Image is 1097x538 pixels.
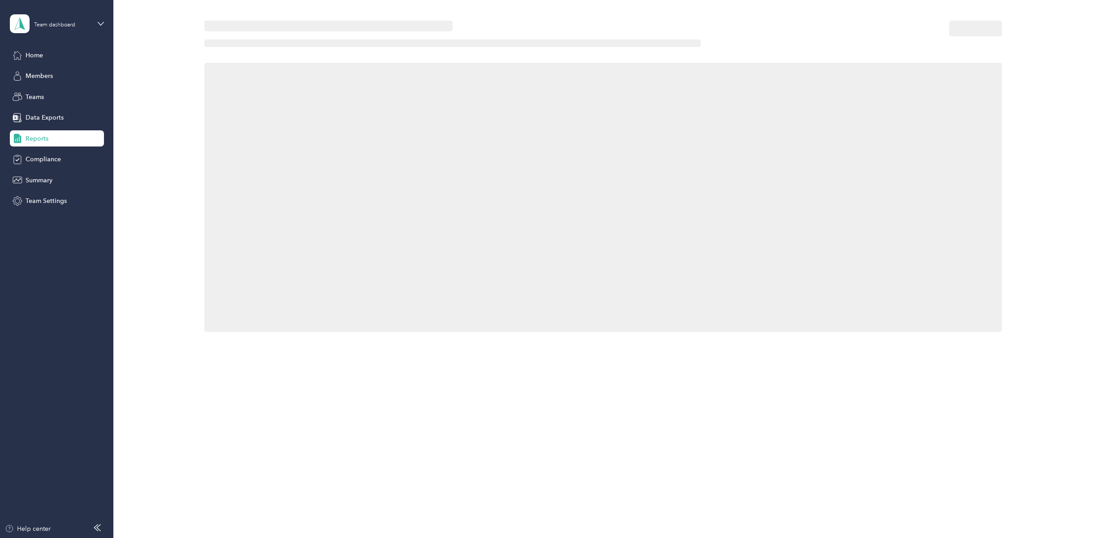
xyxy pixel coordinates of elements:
button: Help center [5,524,51,534]
iframe: Everlance-gr Chat Button Frame [1047,488,1097,538]
span: Summary [26,176,52,185]
span: Team Settings [26,196,67,206]
span: Compliance [26,155,61,164]
div: Team dashboard [34,22,75,28]
span: Members [26,71,53,81]
span: Data Exports [26,113,64,122]
span: Home [26,51,43,60]
span: Reports [26,134,48,143]
span: Teams [26,92,44,102]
